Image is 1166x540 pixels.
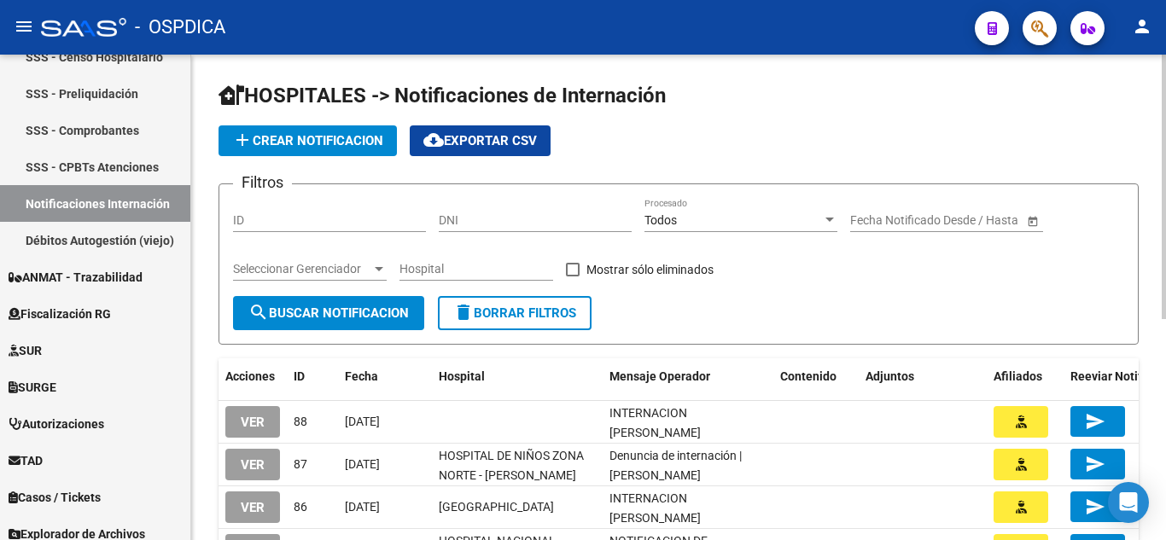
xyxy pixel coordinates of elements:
[850,213,912,228] input: Fecha inicio
[225,449,280,480] button: VER
[603,358,773,395] datatable-header-cell: Mensaje Operador
[241,415,265,430] span: VER
[423,130,444,150] mat-icon: cloud_download
[780,369,837,383] span: Contenido
[14,16,34,37] mat-icon: menu
[453,305,576,321] span: Borrar Filtros
[345,369,378,383] span: Fecha
[225,491,280,523] button: VER
[294,500,307,514] span: 86
[219,125,397,156] button: Crear Notificacion
[248,302,269,322] mat-icon: search
[225,369,275,383] span: Acciones
[232,133,383,148] span: Crear Notificacion
[232,130,253,150] mat-icon: add
[609,449,742,502] span: Denuncia de internación | BUSTAMANTE, URZULA MAGALY
[9,305,111,323] span: Fiscalización RG
[439,369,485,383] span: Hospital
[241,457,265,473] span: VER
[586,259,714,280] span: Mostrar sólo eliminados
[859,358,987,395] datatable-header-cell: Adjuntos
[248,305,409,321] span: Buscar Notificacion
[1085,454,1105,474] mat-icon: send
[432,358,603,395] datatable-header-cell: Hospital
[294,457,307,471] span: 87
[439,500,554,514] span: [GEOGRAPHIC_DATA]
[233,296,424,330] button: Buscar Notificacion
[9,378,56,397] span: SURGE
[9,341,42,360] span: SUR
[345,497,425,517] div: [DATE]
[219,84,666,107] span: HOSPITALES -> Notificaciones de Internación
[287,358,338,395] datatable-header-cell: ID
[345,455,425,474] div: [DATE]
[9,415,104,433] span: Autorizaciones
[345,412,425,432] div: [DATE]
[927,213,1011,228] input: Fecha fin
[609,491,701,525] span: INTERNACION ALMARAZ CRISTINA
[609,406,701,439] span: INTERNACION ROMERO MIRANDA LUCIANA
[423,133,537,148] span: Exportar CSV
[294,369,305,383] span: ID
[453,302,474,322] mat-icon: delete
[1085,496,1105,517] mat-icon: send
[994,369,1042,383] span: Afiliados
[233,262,371,276] span: Seleccionar Gerenciador
[233,171,292,195] h3: Filtros
[338,358,432,395] datatable-header-cell: Fecha
[1085,411,1105,432] mat-icon: send
[410,125,551,156] button: Exportar CSV
[225,406,280,438] button: VER
[609,369,710,383] span: Mensaje Operador
[866,369,914,383] span: Adjuntos
[9,268,143,287] span: ANMAT - Trazabilidad
[1132,16,1152,37] mat-icon: person
[439,449,584,482] span: HOSPITAL DE NIÑOS ZONA NORTE - [PERSON_NAME]
[987,358,1064,395] datatable-header-cell: Afiliados
[1108,482,1149,523] div: Open Intercom Messenger
[9,451,43,470] span: TAD
[644,213,677,227] span: Todos
[438,296,592,330] button: Borrar Filtros
[241,500,265,515] span: VER
[135,9,225,46] span: - OSPDICA
[294,415,307,428] span: 88
[219,358,287,395] datatable-header-cell: Acciones
[1023,212,1041,229] button: Open calendar
[773,358,859,395] datatable-header-cell: Contenido
[9,488,101,507] span: Casos / Tickets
